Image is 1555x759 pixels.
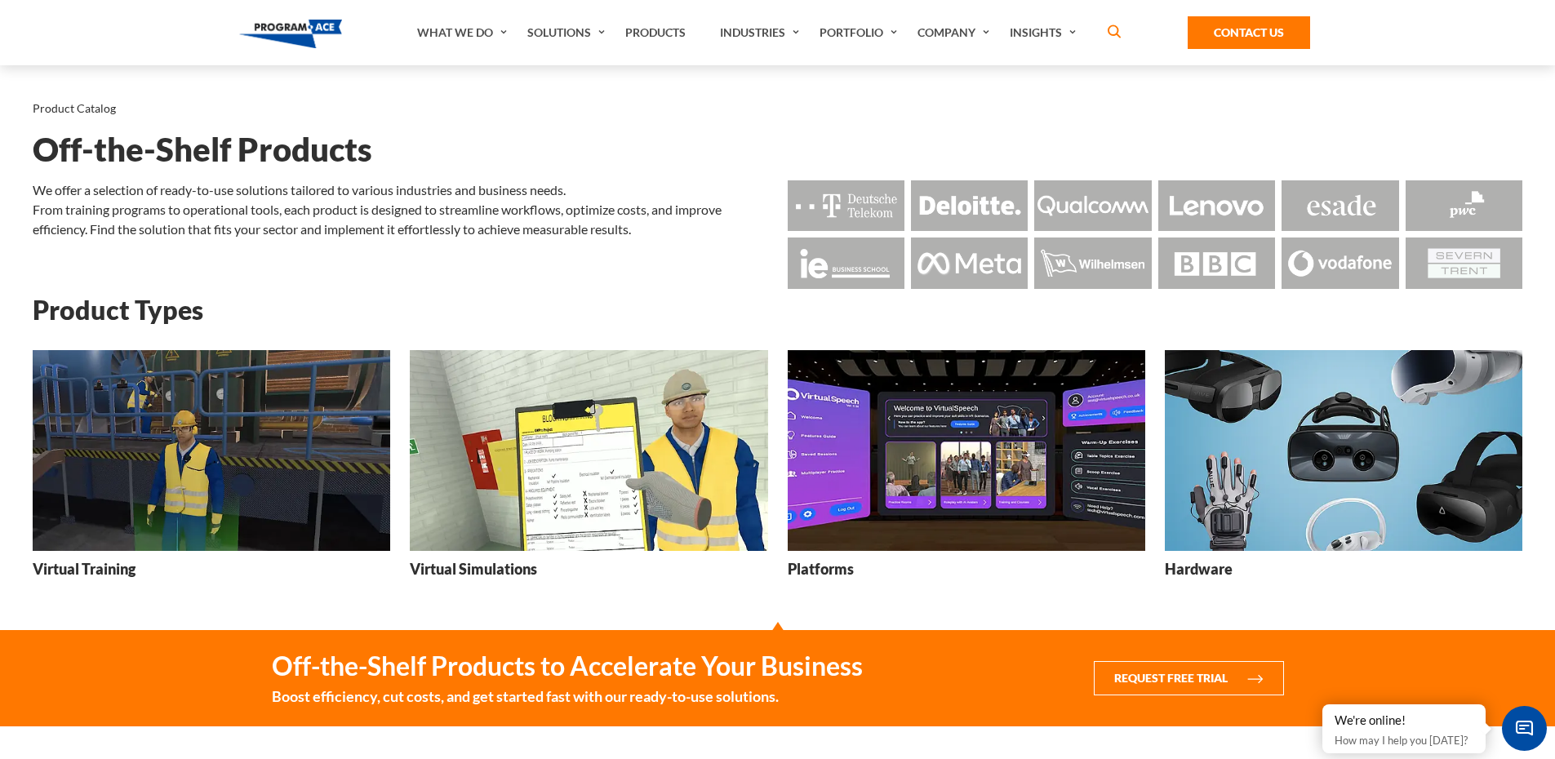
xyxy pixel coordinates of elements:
[911,180,1028,231] img: Logo - Deloitte
[1188,16,1310,49] a: Contact Us
[272,650,863,682] strong: Off-the-Shelf Products to Accelerate Your Business
[33,135,1522,164] h1: Off-the-Shelf Products
[33,98,116,119] li: Product Catalog
[1282,180,1398,231] img: Logo - Esade
[788,180,904,231] img: Logo - Deutsche Telekom
[1094,661,1284,695] button: Request Free Trial
[1502,706,1547,751] span: Chat Widget
[33,180,768,200] p: We offer a selection of ready-to-use solutions tailored to various industries and business needs.
[788,559,854,579] h3: Platforms
[1165,350,1522,552] img: Hardware
[33,98,1522,119] nav: breadcrumb
[33,295,1522,324] h2: Product Types
[788,350,1145,592] a: Platforms
[1335,712,1473,729] div: We're online!
[33,559,136,579] h3: Virtual Training
[1034,237,1151,288] img: Logo - Wilhemsen
[272,686,863,707] small: Boost efficiency, cut costs, and get started fast with our ready-to-use solutions.
[1335,730,1473,750] p: How may I help you [DATE]?
[1158,237,1275,288] img: Logo - BBC
[1406,237,1522,288] img: Logo - Seven Trent
[33,200,768,239] p: From training programs to operational tools, each product is designed to streamline workflows, op...
[1165,350,1522,592] a: Hardware
[33,350,390,592] a: Virtual Training
[788,350,1145,552] img: Platforms
[410,350,767,592] a: Virtual Simulations
[1406,180,1522,231] img: Logo - Pwc
[410,350,767,552] img: Virtual Simulations
[33,350,390,552] img: Virtual Training
[1034,180,1151,231] img: Logo - Qualcomm
[788,237,904,288] img: Logo - Ie Business School
[1282,237,1398,288] img: Logo - Vodafone
[410,559,537,579] h3: Virtual Simulations
[239,20,343,48] img: Program-Ace
[911,237,1028,288] img: Logo - Meta
[1158,180,1275,231] img: Logo - Lenovo
[1165,559,1233,579] h3: Hardware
